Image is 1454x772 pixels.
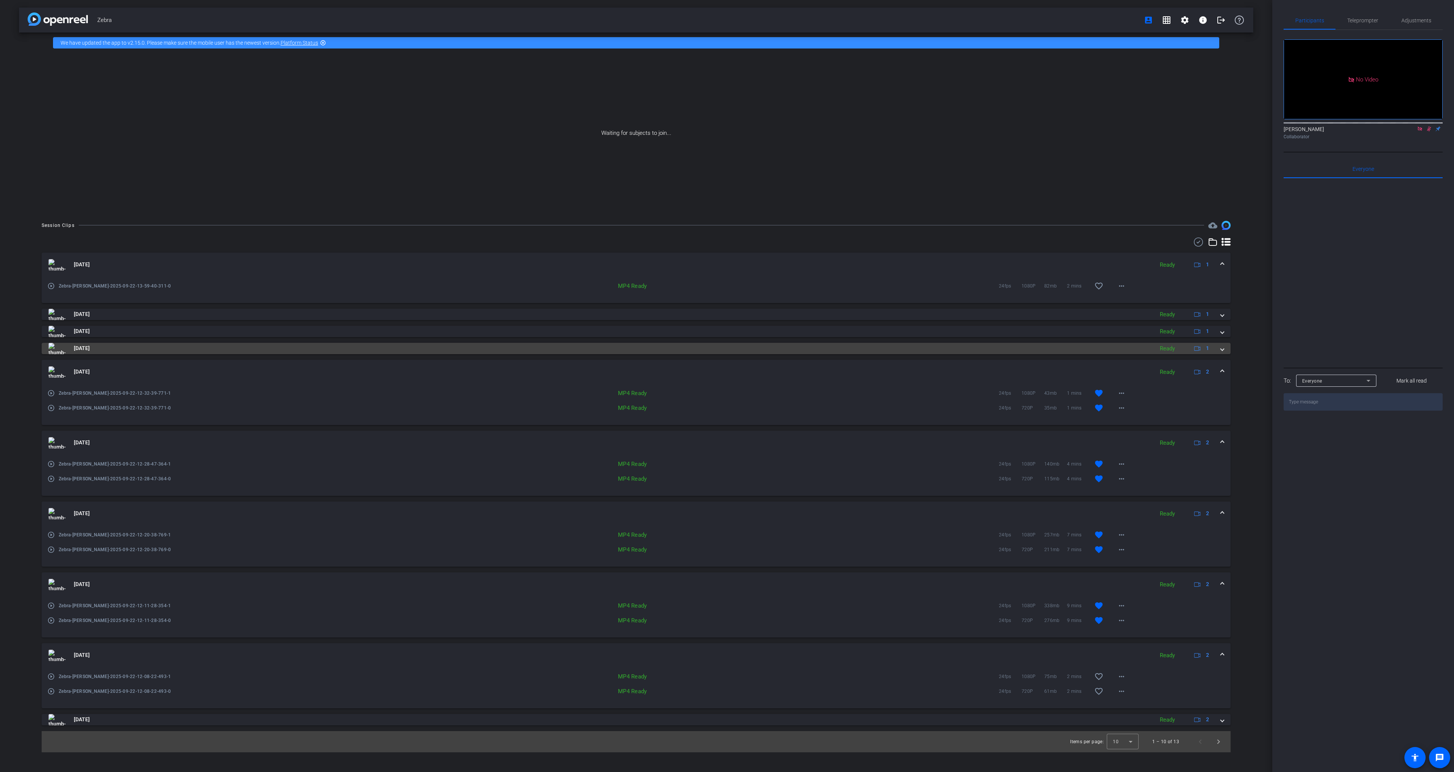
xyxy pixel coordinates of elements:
[47,673,55,680] mat-icon: play_circle_outline
[74,651,90,659] span: [DATE]
[1117,459,1126,469] mat-icon: more_horiz
[1206,327,1209,335] span: 1
[1094,403,1103,413] mat-icon: favorite
[1198,16,1208,25] mat-icon: info
[47,460,55,468] mat-icon: play_circle_outline
[1067,602,1090,609] span: 9 mins
[1117,530,1126,539] mat-icon: more_horiz
[42,455,1231,496] div: thumb-nail[DATE]Ready2
[1022,546,1044,553] span: 720P
[1044,475,1067,483] span: 115mb
[48,326,66,337] img: thumb-nail
[1381,374,1443,388] button: Mark all read
[42,343,1231,354] mat-expansion-panel-header: thumb-nail[DATE]Ready1
[59,531,354,539] span: Zebra-[PERSON_NAME]-2025-09-22-12-20-38-769-1
[1209,733,1228,751] button: Next page
[42,597,1231,638] div: thumb-nail[DATE]Ready2
[1206,580,1209,588] span: 2
[1156,261,1179,269] div: Ready
[513,602,651,609] div: MP4 Ready
[1208,221,1217,230] mat-icon: cloud_upload
[1044,546,1067,553] span: 211mb
[1067,546,1090,553] span: 7 mins
[1284,377,1291,385] div: To:
[47,602,55,609] mat-icon: play_circle_outline
[1206,651,1209,659] span: 2
[1044,602,1067,609] span: 338mb
[999,282,1022,290] span: 24fps
[1022,602,1044,609] span: 1080P
[74,368,90,376] span: [DATE]
[999,389,1022,397] span: 24fps
[74,344,90,352] span: [DATE]
[1356,76,1378,83] span: No Video
[1067,673,1090,680] span: 2 mins
[999,475,1022,483] span: 24fps
[1162,16,1171,25] mat-icon: grid_on
[48,343,66,354] img: thumb-nail
[59,602,354,609] span: Zebra-[PERSON_NAME]-2025-09-22-12-11-28-354-1
[1353,166,1374,172] span: Everyone
[1067,617,1090,624] span: 9 mins
[1206,509,1209,517] span: 2
[59,282,354,290] span: Zebra-[PERSON_NAME]-2025-09-22-13-59-40-311-0
[59,673,354,680] span: Zebra-[PERSON_NAME]-2025-09-22-12-08-22-493-1
[28,13,88,26] img: app-logo
[1067,282,1090,290] span: 2 mins
[42,526,1231,567] div: thumb-nail[DATE]Ready2
[1117,672,1126,681] mat-icon: more_horiz
[1117,474,1126,483] mat-icon: more_horiz
[42,643,1231,667] mat-expansion-panel-header: thumb-nail[DATE]Ready2
[1117,616,1126,625] mat-icon: more_horiz
[1094,687,1103,696] mat-icon: favorite_border
[1094,672,1103,681] mat-icon: favorite_border
[1156,327,1179,336] div: Ready
[42,667,1231,708] div: thumb-nail[DATE]Ready2
[42,360,1231,384] mat-expansion-panel-header: thumb-nail[DATE]Ready2
[42,309,1231,320] mat-expansion-panel-header: thumb-nail[DATE]Ready1
[59,460,354,468] span: Zebra-[PERSON_NAME]-2025-09-22-12-28-47-364-1
[513,389,651,397] div: MP4 Ready
[47,389,55,397] mat-icon: play_circle_outline
[42,714,1231,725] mat-expansion-panel-header: thumb-nail[DATE]Ready2
[1144,16,1153,25] mat-icon: account_box
[1217,16,1226,25] mat-icon: logout
[1044,531,1067,539] span: 257mb
[42,502,1231,526] mat-expansion-panel-header: thumb-nail[DATE]Ready2
[42,326,1231,337] mat-expansion-panel-header: thumb-nail[DATE]Ready1
[999,546,1022,553] span: 24fps
[59,617,354,624] span: Zebra-[PERSON_NAME]-2025-09-22-12-11-28-354-0
[1067,531,1090,539] span: 7 mins
[48,366,66,378] img: thumb-nail
[999,688,1022,695] span: 24fps
[1206,261,1209,269] span: 1
[1401,18,1431,23] span: Adjustments
[1117,389,1126,398] mat-icon: more_horiz
[1191,733,1209,751] button: Previous page
[47,531,55,539] mat-icon: play_circle_outline
[1117,687,1126,696] mat-icon: more_horiz
[47,688,55,695] mat-icon: play_circle_outline
[48,714,66,725] img: thumb-nail
[1044,389,1067,397] span: 43mb
[1067,475,1090,483] span: 4 mins
[1347,18,1378,23] span: Teleprompter
[1022,688,1044,695] span: 720P
[1206,439,1209,447] span: 2
[1022,282,1044,290] span: 1080P
[74,327,90,335] span: [DATE]
[1284,125,1443,140] div: [PERSON_NAME]
[1284,133,1443,140] div: Collaborator
[1302,378,1322,384] span: Everyone
[48,650,66,661] img: thumb-nail
[1094,459,1103,469] mat-icon: favorite
[42,384,1231,425] div: thumb-nail[DATE]Ready2
[1022,475,1044,483] span: 720P
[1117,545,1126,554] mat-icon: more_horiz
[1022,617,1044,624] span: 720P
[1295,18,1324,23] span: Participants
[1094,281,1103,291] mat-icon: favorite_border
[1044,688,1067,695] span: 61mb
[47,546,55,553] mat-icon: play_circle_outline
[1156,580,1179,589] div: Ready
